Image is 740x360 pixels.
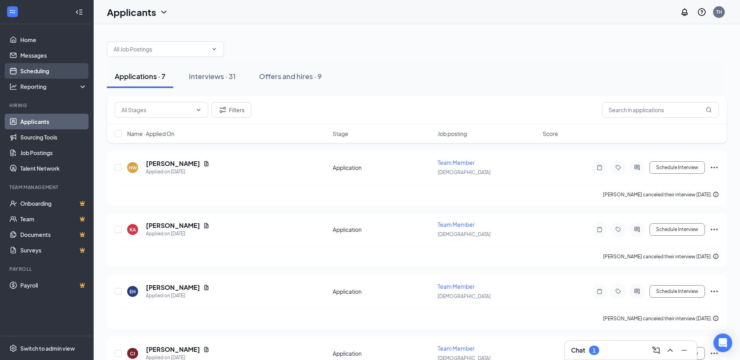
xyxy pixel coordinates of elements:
div: Applied on [DATE] [146,292,209,300]
div: TH [716,9,722,15]
a: DocumentsCrown [20,227,87,242]
input: Search in applications [602,102,719,118]
svg: Info [713,191,719,198]
button: Minimize [678,344,690,356]
span: Score [543,130,558,138]
div: [PERSON_NAME] canceled their interview [DATE]. [603,191,719,199]
button: Filter Filters [211,102,251,118]
svg: ComposeMessage [651,346,661,355]
span: [DEMOGRAPHIC_DATA] [438,293,491,299]
div: Applied on [DATE] [146,168,209,176]
div: Application [333,288,433,295]
svg: Notifications [680,7,689,17]
svg: Document [203,222,209,229]
svg: Document [203,161,209,167]
div: Applications · 7 [115,71,165,81]
div: Reporting [20,83,87,90]
button: ComposeMessage [650,344,662,356]
a: OnboardingCrown [20,196,87,211]
svg: Info [713,315,719,321]
svg: Settings [9,344,17,352]
a: Sourcing Tools [20,129,87,145]
svg: ChevronDown [211,46,217,52]
span: Team Member [438,345,475,352]
span: Name · Applied On [127,130,174,138]
span: [DEMOGRAPHIC_DATA] [438,231,491,237]
div: EH [130,288,136,295]
svg: Filter [218,105,227,115]
div: Offers and hires · 9 [259,71,322,81]
div: HW [129,164,137,171]
button: ChevronUp [664,344,676,356]
svg: Note [595,164,604,171]
div: [PERSON_NAME] canceled their interview [DATE]. [603,315,719,323]
svg: Tag [614,288,623,295]
svg: Document [203,346,209,353]
svg: ActiveChat [632,226,642,233]
svg: Note [595,288,604,295]
div: 1 [593,347,596,354]
h3: Chat [571,346,585,355]
a: TeamCrown [20,211,87,227]
a: Home [20,32,87,48]
div: Application [333,164,433,171]
div: KA [130,226,136,233]
svg: Ellipses [710,163,719,172]
svg: MagnifyingGlass [706,107,712,113]
span: Stage [333,130,348,138]
div: Hiring [9,102,85,109]
svg: ChevronDown [159,7,169,17]
div: Open Intercom Messenger [713,334,732,352]
svg: QuestionInfo [697,7,706,17]
input: All Job Postings [114,45,208,53]
a: SurveysCrown [20,242,87,258]
svg: WorkstreamLogo [9,8,16,16]
a: Scheduling [20,63,87,79]
div: Applied on [DATE] [146,230,209,238]
div: Switch to admin view [20,344,75,352]
div: [PERSON_NAME] canceled their interview [DATE]. [603,253,719,261]
div: CJ [130,350,135,357]
svg: Ellipses [710,287,719,296]
svg: ActiveChat [632,288,642,295]
h1: Applicants [107,5,156,19]
span: Team Member [438,283,475,290]
svg: Tag [614,164,623,171]
svg: ChevronUp [665,346,675,355]
a: PayrollCrown [20,277,87,293]
button: Schedule Interview [649,161,705,174]
div: Payroll [9,266,85,272]
svg: Ellipses [710,225,719,234]
a: Applicants [20,114,87,129]
svg: ChevronDown [195,107,202,113]
h5: [PERSON_NAME] [146,345,200,354]
div: Application [333,226,433,233]
svg: Ellipses [710,349,719,358]
button: Schedule Interview [649,285,705,298]
svg: Collapse [75,8,83,16]
a: Messages [20,48,87,63]
div: Team Management [9,184,85,191]
h5: [PERSON_NAME] [146,283,200,292]
svg: Minimize [680,346,689,355]
svg: Document [203,284,209,291]
span: [DEMOGRAPHIC_DATA] [438,169,491,175]
h5: [PERSON_NAME] [146,221,200,230]
a: Talent Network [20,161,87,176]
svg: Analysis [9,83,17,90]
div: Application [333,349,433,357]
a: Job Postings [20,145,87,161]
svg: ActiveChat [632,164,642,171]
input: All Stages [121,106,192,114]
h5: [PERSON_NAME] [146,159,200,168]
svg: Info [713,253,719,259]
div: Interviews · 31 [189,71,236,81]
span: Team Member [438,221,475,228]
svg: Note [595,226,604,233]
button: Schedule Interview [649,223,705,236]
span: Job posting [438,130,467,138]
span: Team Member [438,159,475,166]
svg: Tag [614,226,623,233]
